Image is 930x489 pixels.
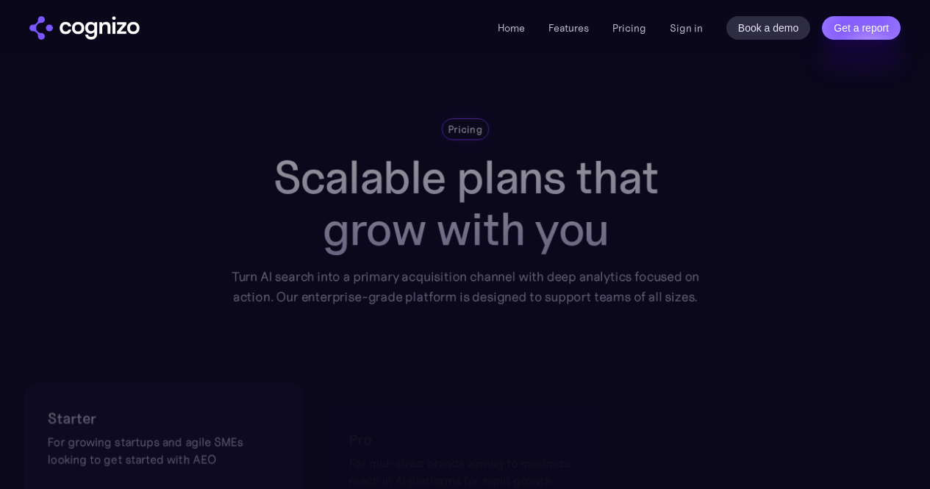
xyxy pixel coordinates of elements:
[548,21,589,35] a: Features
[29,16,140,40] img: cognizo logo
[48,407,280,430] h2: Starter
[29,16,140,40] a: home
[221,267,710,307] div: Turn AI search into a primary acquisition channel with deep analytics focused on action. Our ente...
[612,21,646,35] a: Pricing
[498,21,525,35] a: Home
[670,19,703,37] a: Sign in
[822,16,901,40] a: Get a report
[221,151,710,255] h1: Scalable plans that grow with you
[349,428,582,451] h2: Pro
[448,122,482,137] div: Pricing
[48,433,280,468] div: For growing startups and agile SMEs looking to get started with AEO
[726,16,811,40] a: Book a demo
